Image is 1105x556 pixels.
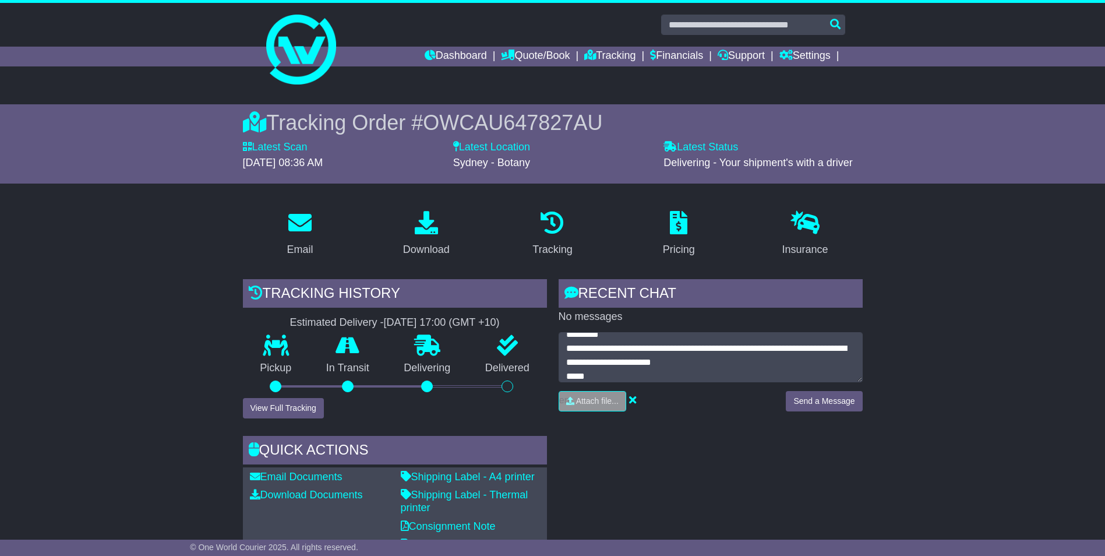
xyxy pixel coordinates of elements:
[468,362,547,375] p: Delivered
[655,207,702,262] a: Pricing
[279,207,320,262] a: Email
[425,47,487,66] a: Dashboard
[243,157,323,168] span: [DATE] 08:36 AM
[401,489,528,513] a: Shipping Label - Thermal printer
[663,141,738,154] label: Latest Status
[243,362,309,375] p: Pickup
[559,311,863,323] p: No messages
[243,436,547,467] div: Quick Actions
[525,207,580,262] a: Tracking
[243,141,308,154] label: Latest Scan
[309,362,387,375] p: In Transit
[243,110,863,135] div: Tracking Order #
[663,242,695,258] div: Pricing
[401,471,535,483] a: Shipping Label - A4 printer
[453,141,530,154] label: Latest Location
[559,279,863,311] div: RECENT CHAT
[584,47,636,66] a: Tracking
[384,316,500,329] div: [DATE] 17:00 (GMT +10)
[250,489,363,501] a: Download Documents
[387,362,468,375] p: Delivering
[775,207,836,262] a: Insurance
[396,207,457,262] a: Download
[779,47,831,66] a: Settings
[718,47,765,66] a: Support
[650,47,703,66] a: Financials
[453,157,530,168] span: Sydney - Botany
[663,157,853,168] span: Delivering - Your shipment's with a driver
[401,520,496,532] a: Consignment Note
[243,279,547,311] div: Tracking history
[423,111,602,135] span: OWCAU647827AU
[403,242,450,258] div: Download
[190,543,358,552] span: © One World Courier 2025. All rights reserved.
[782,242,828,258] div: Insurance
[250,471,343,483] a: Email Documents
[501,47,570,66] a: Quote/Book
[401,539,514,550] a: Original Address Label
[532,242,572,258] div: Tracking
[243,316,547,329] div: Estimated Delivery -
[243,398,324,418] button: View Full Tracking
[287,242,313,258] div: Email
[786,391,862,411] button: Send a Message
